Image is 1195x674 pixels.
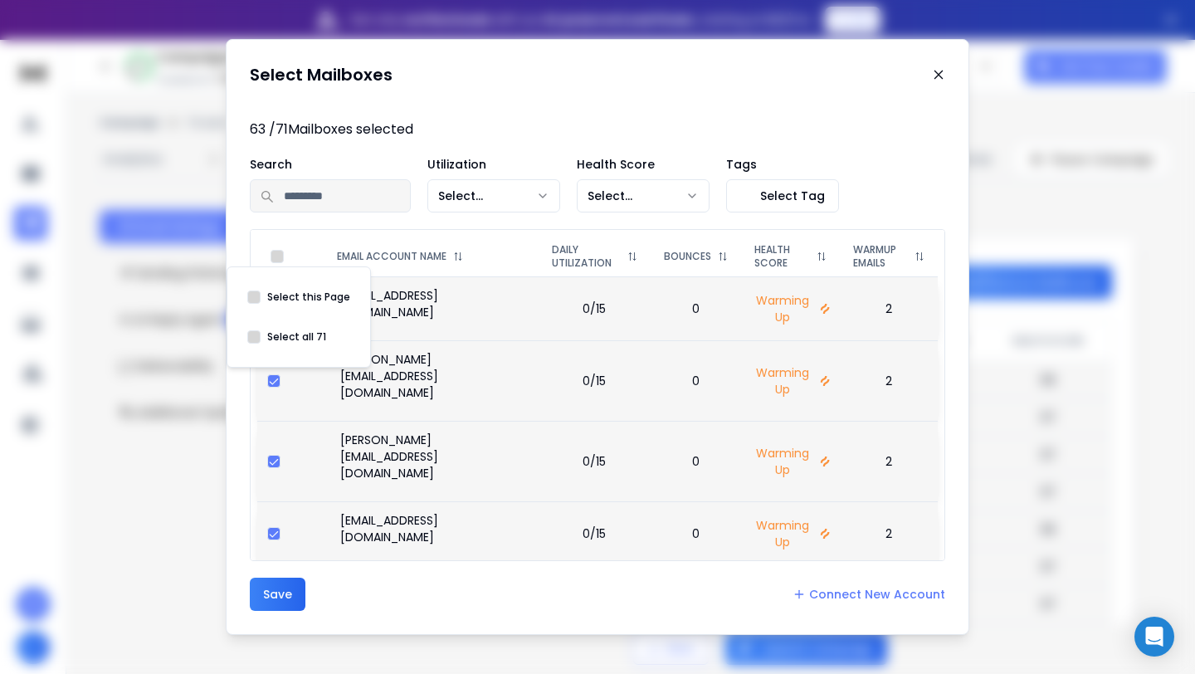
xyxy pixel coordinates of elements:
h1: Select Mailboxes [250,63,393,86]
div: EMAIL ACCOUNT NAME [337,250,525,263]
label: Select all 71 [267,330,326,344]
button: Select... [427,179,560,212]
button: Save [250,578,305,611]
td: 2 [840,501,938,565]
div: Open Intercom Messenger [1134,617,1174,657]
p: Warming Up [751,292,830,325]
p: Warming Up [751,364,830,398]
p: DAILY UTILIZATION [552,243,621,270]
p: Utilization [427,156,560,173]
button: Select... [577,179,710,212]
label: Select this Page [267,291,350,304]
p: Warming Up [751,517,830,550]
p: WARMUP EMAILS [853,243,908,270]
p: [EMAIL_ADDRESS][DOMAIN_NAME] [340,287,529,320]
p: [EMAIL_ADDRESS][DOMAIN_NAME] [340,512,529,545]
td: 0/15 [539,501,651,565]
p: 0 [661,300,731,317]
td: 2 [840,421,938,501]
td: 0/15 [539,276,651,340]
td: 0/15 [539,421,651,501]
p: HEALTH SCORE [754,243,810,270]
p: [PERSON_NAME][EMAIL_ADDRESS][DOMAIN_NAME] [340,351,529,401]
p: Warming Up [751,445,830,478]
a: Connect New Account [793,586,945,603]
td: 2 [840,276,938,340]
p: Search [250,156,411,173]
p: [PERSON_NAME][EMAIL_ADDRESS][DOMAIN_NAME] [340,432,529,481]
p: 0 [661,525,731,542]
p: Health Score [577,156,710,173]
p: BOUNCES [664,250,711,263]
p: 0 [661,453,731,470]
p: Tags [726,156,839,173]
td: 2 [840,340,938,421]
p: 63 / 71 Mailboxes selected [250,120,945,139]
p: 0 [661,373,731,389]
button: Select Tag [726,179,839,212]
td: 0/15 [539,340,651,421]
